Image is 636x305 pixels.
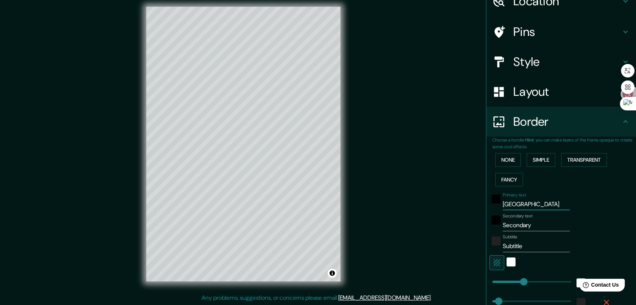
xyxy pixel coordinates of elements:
button: Transparent [561,153,607,167]
button: Toggle attribution [328,269,337,278]
p: Choose a border. : you can make layers of the frame opaque to create some cool effects. [492,137,636,150]
button: Fancy [495,173,523,187]
div: Pins [486,17,636,47]
h4: Style [513,54,621,69]
div: Border [486,107,636,137]
h4: Pins [513,24,621,39]
div: . [433,293,434,302]
p: Any problems, suggestions, or concerns please email . [202,293,432,302]
button: None [495,153,521,167]
button: black [492,216,501,225]
label: Primary text [503,192,526,198]
button: black [492,195,501,204]
button: Simple [527,153,555,167]
label: Secondary text [503,213,533,219]
label: Subtitle [503,234,517,240]
div: Style [486,47,636,77]
a: [EMAIL_ADDRESS][DOMAIN_NAME] [338,294,431,302]
iframe: Help widget launcher [569,276,628,297]
div: . [432,293,433,302]
h4: Border [513,114,621,129]
div: Layout [486,77,636,107]
b: Hint [525,137,534,143]
button: color-222222 [492,237,501,245]
h4: Layout [513,84,621,99]
button: white [507,257,516,266]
